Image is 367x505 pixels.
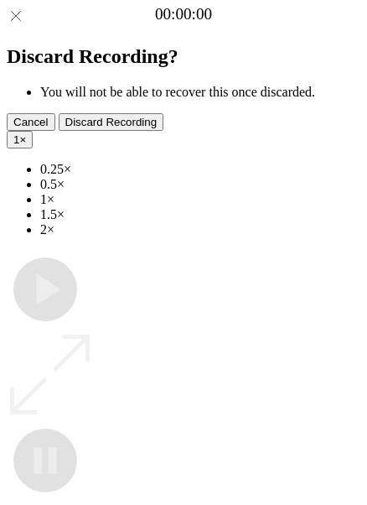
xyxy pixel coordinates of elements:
[40,192,360,207] li: 1×
[7,45,360,68] h2: Discard Recording?
[40,207,360,222] li: 1.5×
[40,162,360,177] li: 0.25×
[40,177,360,192] li: 0.5×
[40,85,360,100] li: You will not be able to recover this once discarded.
[40,222,360,237] li: 2×
[155,5,212,23] a: 00:00:00
[13,133,19,146] span: 1
[59,113,164,131] button: Discard Recording
[7,131,33,148] button: 1×
[7,113,55,131] button: Cancel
